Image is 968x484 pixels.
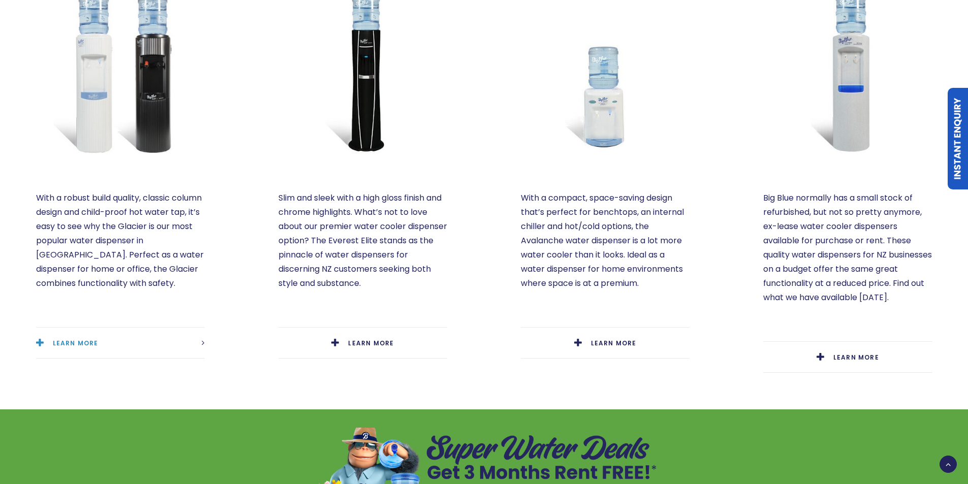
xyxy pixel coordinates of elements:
[36,191,205,291] p: With a robust build quality, classic column design and child-proof hot water tap, it’s easy to se...
[278,328,447,359] a: LEARN MORE
[278,191,447,291] p: Slim and sleek with a high gloss finish and chrome highlights. What’s not to love about our premi...
[36,328,205,359] a: LEARN MORE
[348,339,394,347] span: LEARN MORE
[901,417,954,470] iframe: Chatbot
[948,88,968,189] a: Instant Enquiry
[763,191,932,305] p: Big Blue normally has a small stock of refurbished, but not so pretty anymore, ex-lease water coo...
[591,339,637,347] span: LEARN MORE
[53,339,99,347] span: LEARN MORE
[763,342,932,373] a: LEARN MORE
[521,191,690,291] p: With a compact, space-saving design that’s perfect for benchtops, an internal chiller and hot/col...
[833,353,879,362] span: LEARN MORE
[521,328,690,359] a: LEARN MORE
